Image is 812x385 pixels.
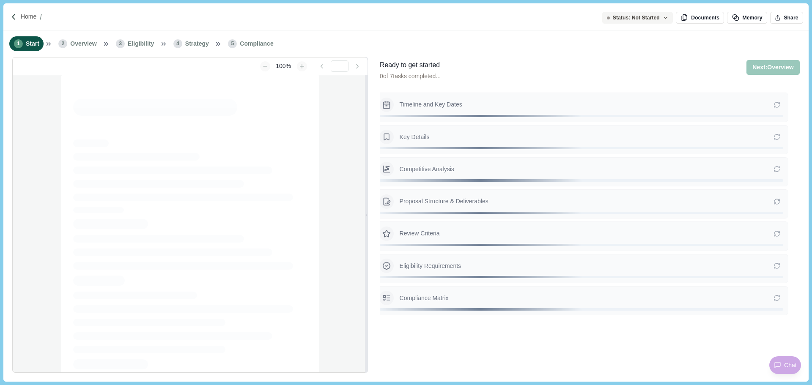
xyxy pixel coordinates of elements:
span: Overview [70,39,96,48]
button: Go to previous page [314,61,329,71]
a: Home [21,12,36,21]
p: Review Criteria [400,229,774,238]
span: 3 [116,39,125,48]
img: Forward slash icon [36,13,45,21]
span: Strategy [185,39,209,48]
img: Forward slash icon [10,13,18,21]
span: 5 [228,39,237,48]
p: Timeline and Key Dates [400,100,774,109]
span: Compliance [240,39,273,48]
button: Zoom in [297,61,307,71]
span: 2 [58,39,67,48]
button: Next:Overview [746,60,799,75]
p: Proposal Structure & Deliverables [400,197,774,206]
span: Eligibility [128,39,154,48]
span: Start [26,39,39,48]
p: Compliance Matrix [400,294,774,303]
p: Competitive Analysis [400,165,774,174]
span: 4 [173,39,182,48]
button: Go to next page [350,61,365,71]
button: Zoom out [260,61,270,71]
div: Ready to get started [380,60,441,71]
p: Eligibility Requirements [400,262,774,270]
div: 100% [272,62,295,71]
button: Chat [769,356,801,374]
p: 0 of 7 tasks completed... [380,72,441,81]
span: Chat [784,361,797,370]
span: 1 [14,39,23,48]
p: Key Details [400,133,774,142]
